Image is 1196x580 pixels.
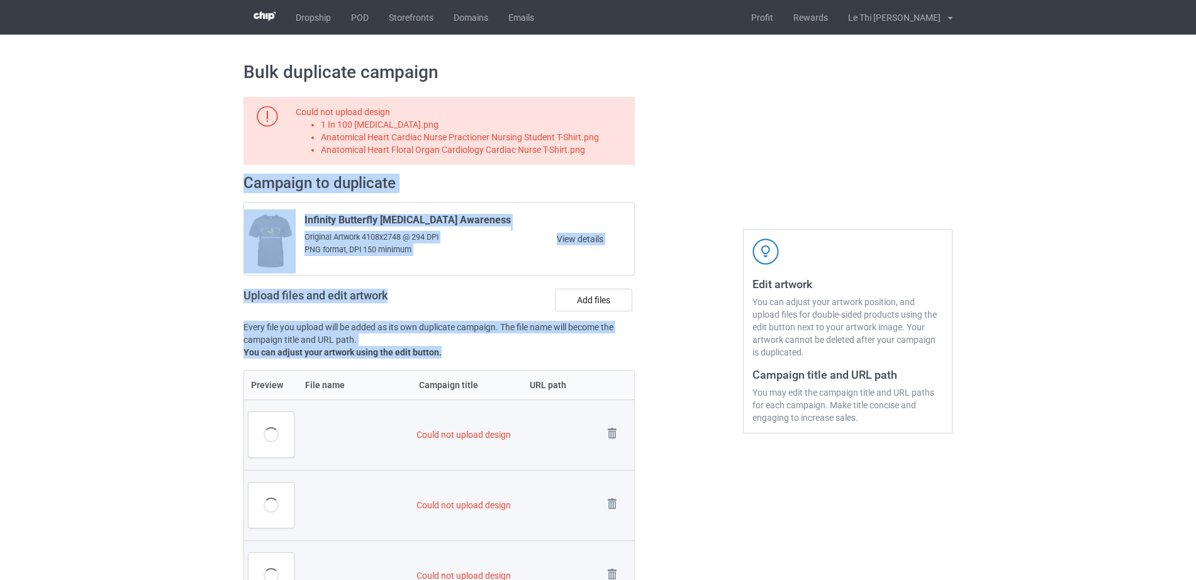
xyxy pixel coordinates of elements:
span: Infinity Butterfly [MEDICAL_DATA] Awareness [305,214,511,231]
th: Campaign title [412,371,522,399]
div: Le Thi [PERSON_NAME] [838,2,941,33]
th: URL path [523,371,599,399]
label: Add files [555,289,632,311]
h2: Campaign to duplicate [243,174,635,193]
a: View details [557,233,634,245]
p: Every file you upload will be added as its own duplicate campaign. The file name will become the ... [243,321,635,346]
h1: Bulk duplicate campaign [243,61,953,84]
span: Original Artwork 4108x2748 @ 294 DPI [305,231,557,243]
li: Anatomical Heart Cardiac Nurse Practioner Nursing Student T-Shirt.png [321,131,630,143]
li: Anatomical Heart Floral Organ Cardiology Cardiac Nurse T-Shirt.png [321,143,630,156]
h3: Campaign title and URL path [752,367,943,382]
th: File name [298,371,412,399]
h3: Edit artwork [752,277,943,291]
div: You may edit the campaign title and URL paths for each campaign. Make title concise and engaging ... [752,386,943,424]
th: Preview [244,371,298,399]
td: Could not upload design [412,399,598,470]
td: Could not upload design [412,470,598,540]
img: svg+xml;base64,PD94bWwgdmVyc2lvbj0iMS4wIiBlbmNvZGluZz0iVVRGLTgiPz4KPHN2ZyB3aWR0aD0iNDJweCIgaGVpZ2... [752,238,779,265]
h2: Upload files and edit artwork [243,289,478,312]
img: svg+xml;base64,PD94bWwgdmVyc2lvbj0iMS4wIiBlbmNvZGluZz0iVVRGLTgiPz4KPHN2ZyB3aWR0aD0iMjhweCIgaGVpZ2... [603,425,621,442]
img: svg+xml;base64,PD94bWwgdmVyc2lvbj0iMS4wIiBlbmNvZGluZz0iVVRGLTgiPz4KPHN2ZyB3aWR0aD0iMTlweCIgaGVpZ2... [257,106,278,127]
img: svg+xml;base64,PD94bWwgdmVyc2lvbj0iMS4wIiBlbmNvZGluZz0iVVRGLTgiPz4KPHN2ZyB3aWR0aD0iMjhweCIgaGVpZ2... [603,495,621,513]
b: You can adjust your artwork using the edit button. [243,347,442,357]
span: PNG format, DPI 150 minimum [305,243,557,256]
div: Could not upload design [296,106,630,156]
img: 3d383065fc803cdd16c62507c020ddf8.png [254,11,276,21]
li: 1 In 100 [MEDICAL_DATA].png [321,118,630,131]
div: You can adjust your artwork position, and upload files for double-sided products using the edit b... [752,296,943,359]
